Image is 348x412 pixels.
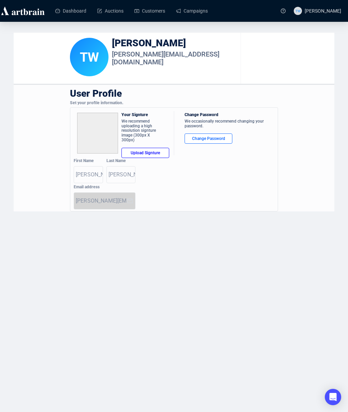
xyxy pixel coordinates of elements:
[127,197,133,204] img: email.svg
[112,50,241,68] div: [PERSON_NAME][EMAIL_ADDRESS][DOMAIN_NAME]
[185,113,278,119] div: Change Password
[70,85,278,101] div: User Profile
[185,133,232,144] button: Change Password
[121,148,169,158] button: Upload Signture
[134,2,165,20] a: Customers
[281,9,286,13] span: question-circle
[70,38,108,76] div: Tim Woody
[121,119,158,144] div: We recommend uploading a high resolution signture image (300px X 300px)
[76,195,127,206] input: Your Email
[55,2,86,20] a: Dashboard
[176,2,208,20] a: Campaigns
[121,113,174,119] div: Your Signture
[70,101,278,107] div: Set your profile information.
[80,50,99,65] span: TW
[190,135,227,142] div: Change Password
[76,169,103,180] input: First Name
[74,159,102,165] div: First Name
[108,169,135,180] input: Last Name
[106,159,135,165] div: Last Name
[112,38,241,50] div: [PERSON_NAME]
[325,389,341,405] div: Open Intercom Messenger
[295,8,301,13] span: TW
[305,8,341,14] span: [PERSON_NAME]
[74,185,135,191] div: Email address
[97,2,124,20] a: Auctions
[127,149,163,156] div: Upload Signture
[185,119,278,130] div: We occasionally recommend changing your password.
